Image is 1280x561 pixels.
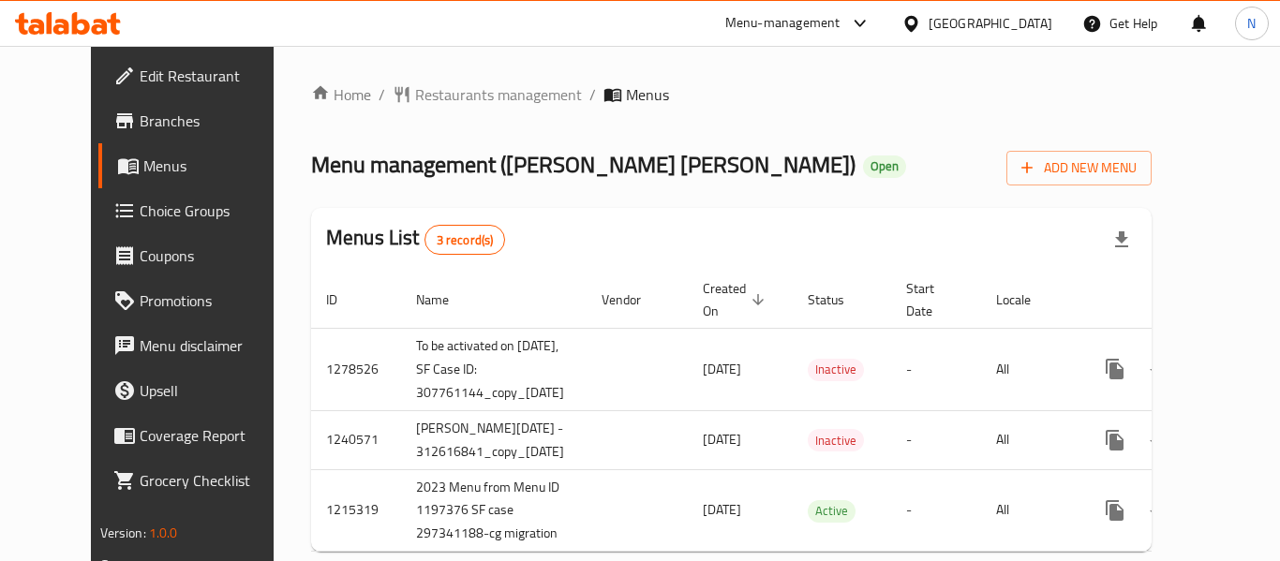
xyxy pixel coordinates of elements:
span: Choice Groups [140,199,290,222]
span: Vendor [602,288,665,311]
td: All [981,469,1078,552]
td: - [891,410,981,469]
button: more [1093,347,1138,391]
span: 1.0.0 [149,521,178,545]
button: more [1093,488,1138,533]
span: Menu management ( [PERSON_NAME] [PERSON_NAME] ) [311,143,856,185]
div: Total records count [424,225,506,255]
nav: breadcrumb [311,83,1152,106]
span: [DATE] [703,427,741,451]
span: Add New Menu [1021,156,1137,180]
li: / [379,83,385,106]
td: - [891,469,981,552]
button: more [1093,418,1138,463]
a: Branches [98,98,305,143]
span: Start Date [906,277,959,322]
span: Locale [996,288,1055,311]
div: Menu-management [725,12,841,35]
a: Edit Restaurant [98,53,305,98]
a: Upsell [98,368,305,413]
a: Coverage Report [98,413,305,458]
td: All [981,328,1078,410]
span: Active [808,500,856,522]
span: Inactive [808,430,864,451]
span: 3 record(s) [425,231,505,249]
span: ID [326,288,362,311]
span: Upsell [140,379,290,402]
button: Change Status [1138,418,1183,463]
a: Choice Groups [98,188,305,233]
div: [GEOGRAPHIC_DATA] [929,13,1052,34]
span: Open [863,158,906,174]
span: Promotions [140,289,290,312]
span: Coverage Report [140,424,290,447]
span: Grocery Checklist [140,469,290,492]
span: [DATE] [703,497,741,522]
span: Menus [626,83,669,106]
div: Active [808,500,856,523]
span: N [1247,13,1256,34]
td: - [891,328,981,410]
td: 1278526 [311,328,401,410]
td: 2023 Menu from Menu ID 1197376 SF case 297341188-cg migration [401,469,587,552]
button: Change Status [1138,347,1183,391]
span: Inactive [808,359,864,380]
div: Inactive [808,359,864,381]
td: [PERSON_NAME][DATE] - 312616841_copy_[DATE] [401,410,587,469]
span: Coupons [140,244,290,267]
span: Created On [703,277,770,322]
span: Menu disclaimer [140,334,290,357]
button: Add New Menu [1006,151,1152,185]
td: 1240571 [311,410,401,469]
a: Coupons [98,233,305,278]
span: Edit Restaurant [140,65,290,87]
span: Name [416,288,473,311]
span: [DATE] [703,357,741,381]
a: Grocery Checklist [98,458,305,503]
td: All [981,410,1078,469]
a: Menus [98,143,305,188]
a: Home [311,83,371,106]
span: Branches [140,110,290,132]
button: Change Status [1138,488,1183,533]
li: / [589,83,596,106]
span: Restaurants management [415,83,582,106]
a: Menu disclaimer [98,323,305,368]
h2: Menus List [326,224,505,255]
div: Inactive [808,429,864,451]
span: Version: [100,521,146,545]
a: Promotions [98,278,305,323]
td: To be activated on [DATE], SF Case ID: 307761144_copy_[DATE] [401,328,587,410]
div: Open [863,155,906,178]
a: Restaurants management [393,83,582,106]
span: Menus [143,155,290,177]
span: Status [808,288,869,311]
div: Export file [1099,217,1144,262]
td: 1215319 [311,469,401,552]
